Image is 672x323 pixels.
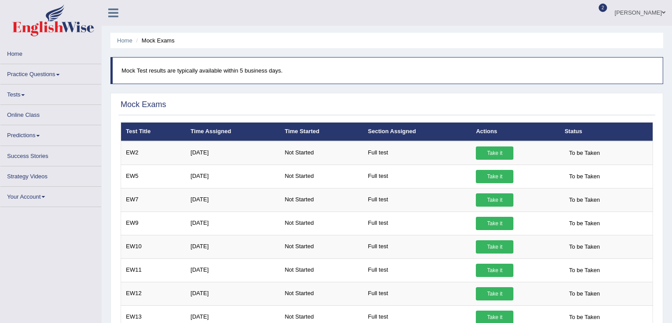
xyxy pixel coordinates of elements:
[363,141,471,165] td: Full test
[476,287,513,300] a: Take it
[280,258,363,282] td: Not Started
[121,123,186,141] th: Test Title
[186,188,280,211] td: [DATE]
[121,165,186,188] td: EW5
[280,235,363,258] td: Not Started
[565,264,604,277] span: To be Taken
[565,287,604,300] span: To be Taken
[186,141,280,165] td: [DATE]
[565,193,604,207] span: To be Taken
[280,165,363,188] td: Not Started
[280,188,363,211] td: Not Started
[363,188,471,211] td: Full test
[0,105,101,122] a: Online Class
[186,235,280,258] td: [DATE]
[476,193,513,207] a: Take it
[186,258,280,282] td: [DATE]
[476,146,513,160] a: Take it
[280,141,363,165] td: Not Started
[186,165,280,188] td: [DATE]
[117,37,133,44] a: Home
[0,85,101,102] a: Tests
[0,44,101,61] a: Home
[280,282,363,305] td: Not Started
[471,123,559,141] th: Actions
[363,235,471,258] td: Full test
[121,235,186,258] td: EW10
[565,146,604,160] span: To be Taken
[0,64,101,81] a: Practice Questions
[363,211,471,235] td: Full test
[121,141,186,165] td: EW2
[186,282,280,305] td: [DATE]
[565,217,604,230] span: To be Taken
[0,187,101,204] a: Your Account
[565,170,604,183] span: To be Taken
[476,217,513,230] a: Take it
[280,211,363,235] td: Not Started
[476,170,513,183] a: Take it
[363,123,471,141] th: Section Assigned
[280,123,363,141] th: Time Started
[121,100,166,109] h2: Mock Exams
[476,240,513,254] a: Take it
[121,258,186,282] td: EW11
[599,4,607,12] span: 2
[186,211,280,235] td: [DATE]
[363,165,471,188] td: Full test
[121,66,654,75] p: Mock Test results are typically available within 5 business days.
[121,188,186,211] td: EW7
[186,123,280,141] th: Time Assigned
[363,282,471,305] td: Full test
[0,166,101,184] a: Strategy Videos
[363,258,471,282] td: Full test
[121,211,186,235] td: EW9
[565,240,604,254] span: To be Taken
[476,264,513,277] a: Take it
[134,36,175,45] li: Mock Exams
[0,125,101,142] a: Predictions
[0,146,101,163] a: Success Stories
[121,282,186,305] td: EW12
[560,123,653,141] th: Status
